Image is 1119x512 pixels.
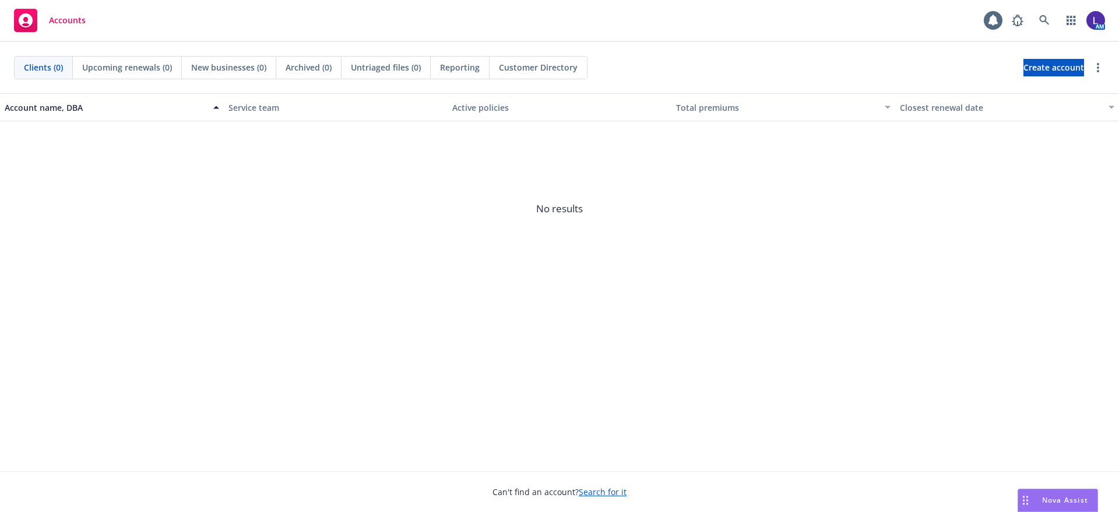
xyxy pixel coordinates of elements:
[499,61,578,73] span: Customer Directory
[492,486,627,498] span: Can't find an account?
[9,4,90,37] a: Accounts
[1033,9,1056,32] a: Search
[1086,11,1105,30] img: photo
[1060,9,1083,32] a: Switch app
[1023,57,1084,79] span: Create account
[671,93,895,121] button: Total premiums
[452,101,667,114] div: Active policies
[1018,489,1033,511] div: Drag to move
[900,101,1102,114] div: Closest renewal date
[1018,489,1098,512] button: Nova Assist
[286,61,332,73] span: Archived (0)
[351,61,421,73] span: Untriaged files (0)
[228,101,443,114] div: Service team
[440,61,480,73] span: Reporting
[82,61,172,73] span: Upcoming renewals (0)
[1042,495,1088,505] span: Nova Assist
[448,93,671,121] button: Active policies
[579,486,627,497] a: Search for it
[1023,59,1084,76] a: Create account
[224,93,448,121] button: Service team
[24,61,63,73] span: Clients (0)
[895,93,1119,121] button: Closest renewal date
[1006,9,1029,32] a: Report a Bug
[1091,61,1105,75] a: more
[676,101,878,114] div: Total premiums
[191,61,266,73] span: New businesses (0)
[5,101,206,114] div: Account name, DBA
[49,16,86,25] span: Accounts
